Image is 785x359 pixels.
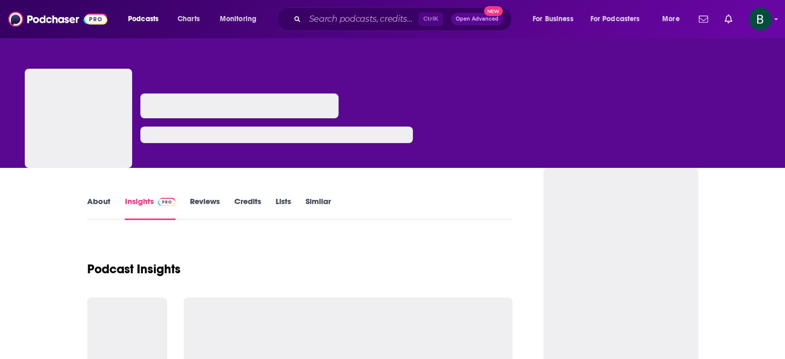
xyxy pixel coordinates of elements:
[220,12,257,26] span: Monitoring
[306,196,331,220] a: Similar
[584,11,655,27] button: open menu
[419,12,443,26] span: Ctrl K
[87,196,110,220] a: About
[213,11,270,27] button: open menu
[451,13,503,25] button: Open AdvancedNew
[87,261,181,277] h1: Podcast Insights
[484,6,503,16] span: New
[456,17,499,22] span: Open Advanced
[662,12,680,26] span: More
[749,8,772,30] button: Show profile menu
[749,8,772,30] img: User Profile
[749,8,772,30] span: Logged in as betsy46033
[695,10,712,28] a: Show notifications dropdown
[158,198,176,206] img: Podchaser Pro
[286,7,522,31] div: Search podcasts, credits, & more...
[525,11,586,27] button: open menu
[128,12,158,26] span: Podcasts
[590,12,640,26] span: For Podcasters
[655,11,693,27] button: open menu
[171,11,206,27] a: Charts
[178,12,200,26] span: Charts
[125,196,176,220] a: InsightsPodchaser Pro
[190,196,220,220] a: Reviews
[305,11,419,27] input: Search podcasts, credits, & more...
[720,10,736,28] a: Show notifications dropdown
[8,9,107,29] img: Podchaser - Follow, Share and Rate Podcasts
[234,196,261,220] a: Credits
[276,196,291,220] a: Lists
[533,12,573,26] span: For Business
[121,11,172,27] button: open menu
